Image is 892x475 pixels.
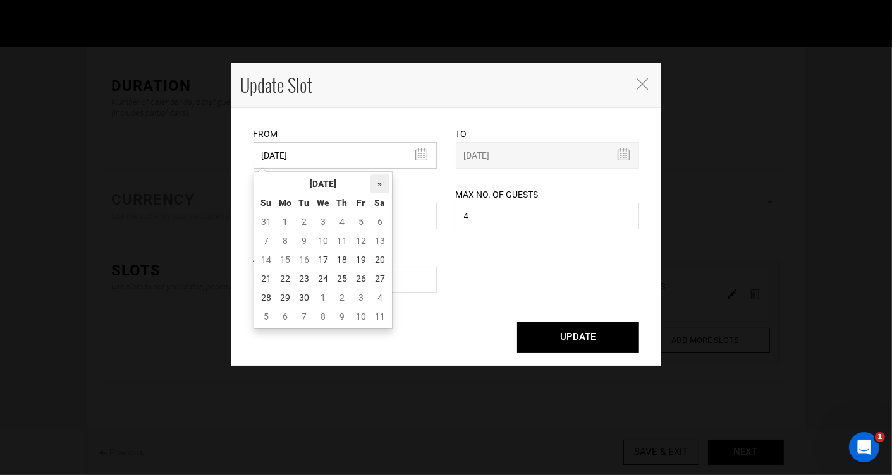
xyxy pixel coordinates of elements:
[276,193,295,212] th: Mo
[314,288,333,307] td: 1
[314,250,333,269] td: 17
[370,250,389,269] td: 20
[351,250,370,269] td: 19
[257,269,276,288] td: 21
[456,128,467,140] label: To
[849,432,879,462] iframe: Intercom live chat
[295,307,314,326] td: 7
[295,269,314,288] td: 23
[351,288,370,307] td: 3
[351,269,370,288] td: 26
[636,76,649,90] button: Close
[295,250,314,269] td: 16
[276,288,295,307] td: 29
[254,128,278,140] label: From
[257,212,276,231] td: 31
[241,73,623,98] h4: Update Slot
[314,269,333,288] td: 24
[276,212,295,231] td: 1
[257,288,276,307] td: 28
[314,231,333,250] td: 10
[351,307,370,326] td: 10
[351,193,370,212] th: Fr
[333,288,351,307] td: 2
[370,288,389,307] td: 4
[370,269,389,288] td: 27
[257,231,276,250] td: 7
[351,231,370,250] td: 12
[257,307,276,326] td: 5
[370,193,389,212] th: Sa
[370,231,389,250] td: 13
[276,250,295,269] td: 15
[370,174,389,193] th: »
[314,212,333,231] td: 3
[276,269,295,288] td: 22
[295,231,314,250] td: 9
[257,193,276,212] th: Su
[370,307,389,326] td: 11
[333,193,351,212] th: Th
[351,212,370,231] td: 5
[295,288,314,307] td: 30
[370,212,389,231] td: 6
[333,231,351,250] td: 11
[257,250,276,269] td: 14
[276,307,295,326] td: 6
[517,322,639,353] button: UPDATE
[295,193,314,212] th: Tu
[276,174,370,193] th: [DATE]
[333,212,351,231] td: 4
[254,142,437,169] input: Select Start Date
[333,307,351,326] td: 9
[333,269,351,288] td: 25
[295,212,314,231] td: 2
[276,231,295,250] td: 8
[456,188,539,201] label: Max No. of Guests
[314,307,333,326] td: 8
[314,193,333,212] th: We
[456,203,639,229] input: No. of guests
[333,250,351,269] td: 18
[875,432,885,442] span: 1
